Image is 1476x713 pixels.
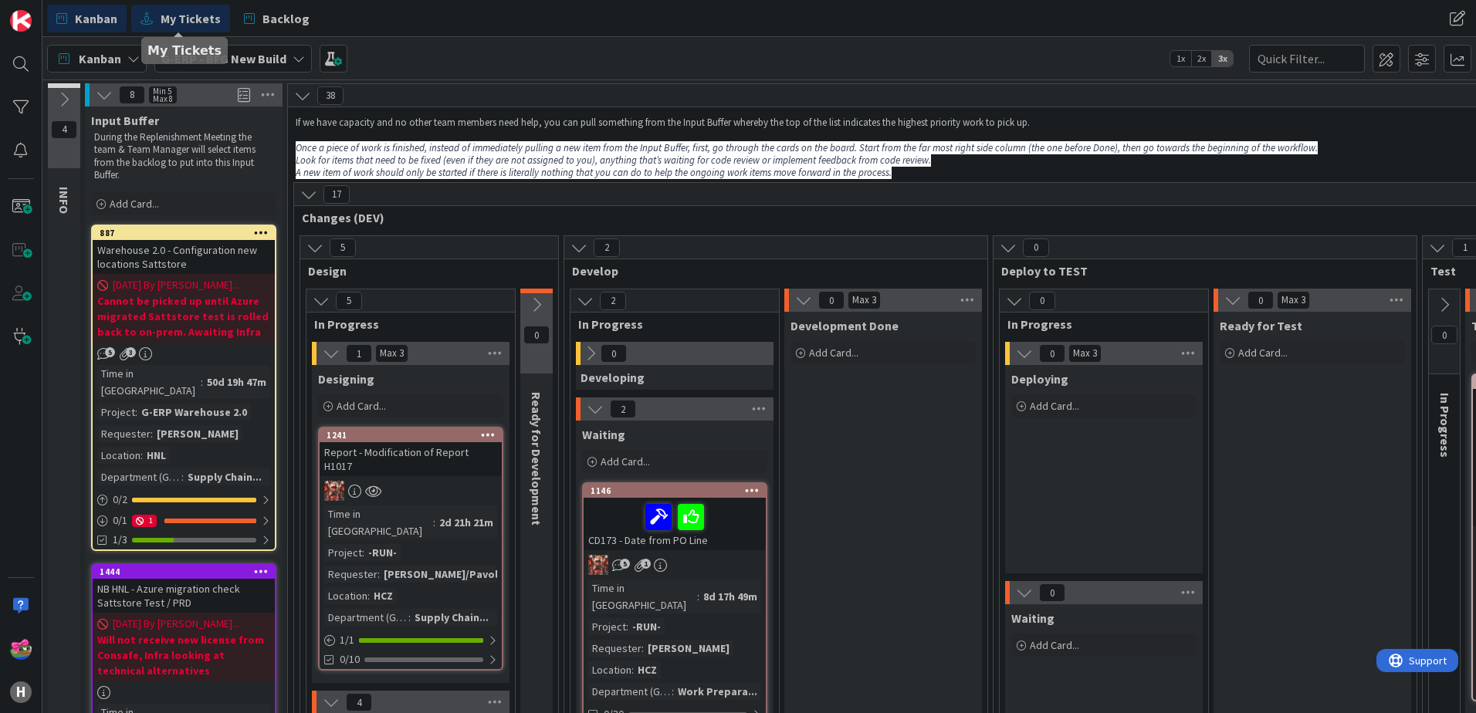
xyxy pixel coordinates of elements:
span: : [697,588,699,605]
span: Development Done [790,318,899,333]
div: Location [324,587,367,604]
img: JK [324,481,344,501]
div: [PERSON_NAME] [644,640,733,657]
span: : [631,661,634,678]
span: : [377,566,380,583]
div: -RUN- [364,544,401,561]
a: 887Warehouse 2.0 - Configuration new locations Sattstore[DATE] By [PERSON_NAME]...Cannot be picke... [91,225,276,551]
span: [DATE] By [PERSON_NAME]... [113,616,239,632]
div: Warehouse 2.0 - Configuration new locations Sattstore [93,240,275,274]
div: Project [97,404,135,421]
div: Requester [588,640,642,657]
span: In Progress [314,316,496,332]
span: 2 [600,292,626,310]
span: 0 / 1 [113,512,127,529]
div: [PERSON_NAME]/Pavol... [380,566,511,583]
span: Design [308,263,539,279]
div: 50d 19h 47m [203,373,270,390]
span: 2x [1191,51,1212,66]
span: : [626,618,628,635]
span: 0 [523,326,550,344]
span: Ready for Test [1220,318,1302,333]
span: 0/10 [340,651,360,667]
a: 1241Report - Modification of Report H1017JKTime in [GEOGRAPHIC_DATA]:2d 21h 21mProject:-RUN-Reque... [318,427,503,671]
div: Min 5 [153,87,171,95]
div: 1241 [327,430,502,441]
div: Max 3 [1073,350,1097,357]
span: Kanban [75,9,117,28]
div: 887 [93,226,275,240]
div: 1444NB HNL - Azure migration check Sattstore Test / PRD [93,565,275,613]
span: 4 [51,120,77,139]
span: : [408,609,411,626]
span: : [151,425,153,442]
span: : [672,683,674,700]
a: Backlog [235,5,319,32]
span: : [140,447,143,464]
div: Department (G-ERP) [588,683,672,700]
span: 0 [818,291,845,309]
div: 8d 17h 49m [699,588,761,605]
span: Backlog [262,9,310,28]
h5: My Tickets [147,43,222,58]
div: Max 8 [153,95,173,103]
span: Add Card... [337,399,386,413]
div: 1146 [584,484,766,498]
span: 0 [1247,291,1274,309]
b: G-ERP - BFG New Build [161,51,286,66]
div: 2d 21h 21m [435,514,497,531]
span: 5 [330,238,356,257]
span: 0 [601,344,627,363]
div: Max 3 [852,296,876,304]
span: 0 [1039,344,1065,363]
div: HNL [143,447,170,464]
input: Quick Filter... [1249,45,1365,73]
span: : [433,514,435,531]
span: : [201,373,203,390]
span: Deploy to TEST [1001,263,1397,279]
span: Develop [572,263,968,279]
span: 0 [1029,292,1055,310]
div: 1444 [100,566,275,577]
span: 0 [1431,326,1457,344]
div: 887 [100,228,275,238]
div: Project [588,618,626,635]
div: H [10,681,32,703]
span: 2 [610,400,636,418]
div: Time in [GEOGRAPHIC_DATA] [588,580,697,613]
span: 4 [346,693,372,711]
div: Department (G-ERP) [97,468,181,485]
span: : [367,587,370,604]
span: In Progress [1437,393,1453,458]
span: Kanban [79,49,121,68]
img: JK [588,555,608,575]
div: Max 3 [1281,296,1305,304]
div: Report - Modification of Report H1017 [320,442,502,476]
span: Input Buffer [91,113,159,128]
span: Deploying [1011,371,1068,387]
div: HCZ [370,587,397,604]
span: 5 [105,347,115,357]
span: 1x [1170,51,1191,66]
a: My Tickets [131,5,230,32]
span: : [642,640,644,657]
div: Time in [GEOGRAPHIC_DATA] [324,505,433,539]
div: 1 [132,515,157,527]
span: 3x [1212,51,1233,66]
span: 1 / 1 [340,632,354,648]
span: Ready for Development [529,392,544,525]
div: JK [320,481,502,501]
span: 38 [317,86,344,105]
img: Visit kanbanzone.com [10,10,32,32]
span: Add Card... [1030,399,1079,413]
div: Department (G-ERP) [324,609,408,626]
div: 0/2 [93,490,275,509]
b: Will not receive new license from Consafe, Infra looking at technical alternatives [97,632,270,678]
span: In Progress [1007,316,1189,332]
div: 1444 [93,565,275,579]
span: In Progress [578,316,760,332]
img: JK [10,638,32,660]
span: Waiting [1011,610,1055,626]
div: 1241Report - Modification of Report H1017 [320,428,502,476]
div: 1/1 [320,630,502,650]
